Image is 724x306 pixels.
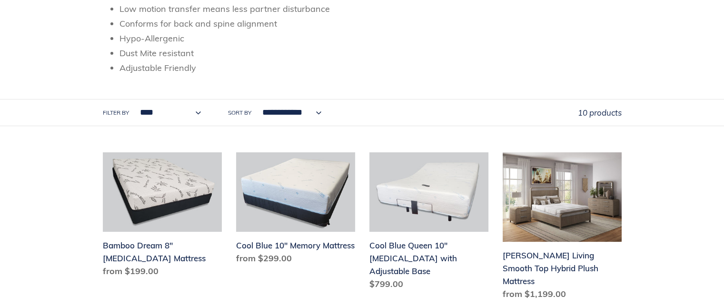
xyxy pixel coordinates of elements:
a: Cool Blue 10" Memory Mattress [236,152,355,268]
li: Low motion transfer means less partner disturbance [119,2,622,15]
li: Adjustable Friendly [119,61,622,74]
li: Hypo-Allergenic [119,32,622,45]
a: Cool Blue Queen 10" Memory Foam with Adjustable Base [369,152,488,294]
li: Dust Mite resistant [119,47,622,59]
label: Filter by [103,109,129,117]
span: 10 products [578,108,622,118]
label: Sort by [228,109,251,117]
a: Bamboo Dream 8" Memory Foam Mattress [103,152,222,281]
a: Scott Living Smooth Top Hybrid Plush Mattress [503,152,622,304]
li: Conforms for back and spine alignment [119,17,622,30]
